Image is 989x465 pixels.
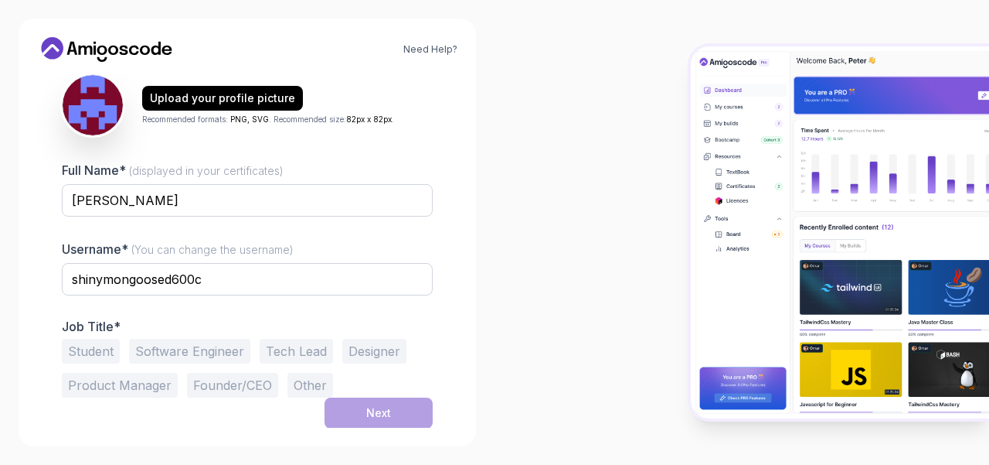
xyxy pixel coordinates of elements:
[129,339,250,364] button: Software Engineer
[230,115,269,124] span: PNG, SVG
[346,115,392,124] span: 82px x 82px
[691,46,989,419] img: Amigoscode Dashboard
[142,86,303,111] button: Upload your profile picture
[62,263,433,296] input: Enter your Username
[129,164,284,177] span: (displayed in your certificates)
[142,114,394,125] p: Recommended formats: . Recommended size: .
[325,398,433,429] button: Next
[62,184,433,217] input: Enter your Full Name
[63,75,123,135] img: user profile image
[260,339,333,364] button: Tech Lead
[62,241,294,257] label: Username*
[131,243,294,256] span: (You can change the username)
[342,339,406,364] button: Designer
[366,405,391,421] div: Next
[187,373,278,398] button: Founder/CEO
[62,319,433,334] p: Job Title*
[62,162,284,178] label: Full Name*
[150,91,295,106] div: Upload your profile picture
[37,37,176,62] a: Home link
[62,339,120,364] button: Student
[403,43,457,56] a: Need Help?
[62,373,178,398] button: Product Manager
[287,373,333,398] button: Other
